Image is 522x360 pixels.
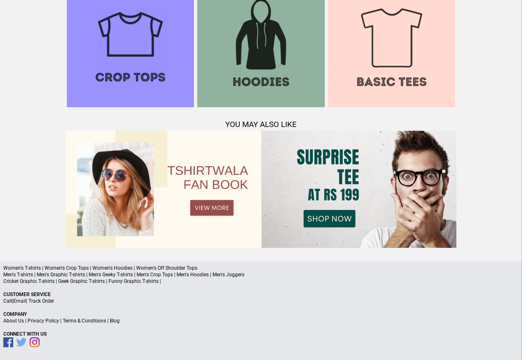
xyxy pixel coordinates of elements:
[3,298,12,304] a: Call
[225,120,297,129] span: YOU MAY ALSO LIKE
[3,318,519,324] p: | | |
[28,298,54,304] a: Track Order
[28,318,59,324] a: Privacy Policy
[3,271,519,278] p: Men's T-shirts | Men's Graphic T-shirts | Men's Geeky T-shirts | Men's Crop Tops | Men's Hoodies ...
[3,278,519,285] p: Cricket Graphic T-shirts | Geek Graphic T-shirts | Funny Graphic T-shirts |
[3,331,519,337] p: Connect With Us
[3,318,24,324] a: About Us
[3,291,519,298] p: Customer Service
[3,265,519,271] p: Women's T-shirts | Women's Crop Tops | Women's Hoodies | Women's Off Shoulder Tops
[3,311,519,318] p: Company
[3,298,519,304] p: | |
[110,318,120,324] a: Blog
[13,298,26,304] a: Email
[63,318,106,324] a: Terms & Conditions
